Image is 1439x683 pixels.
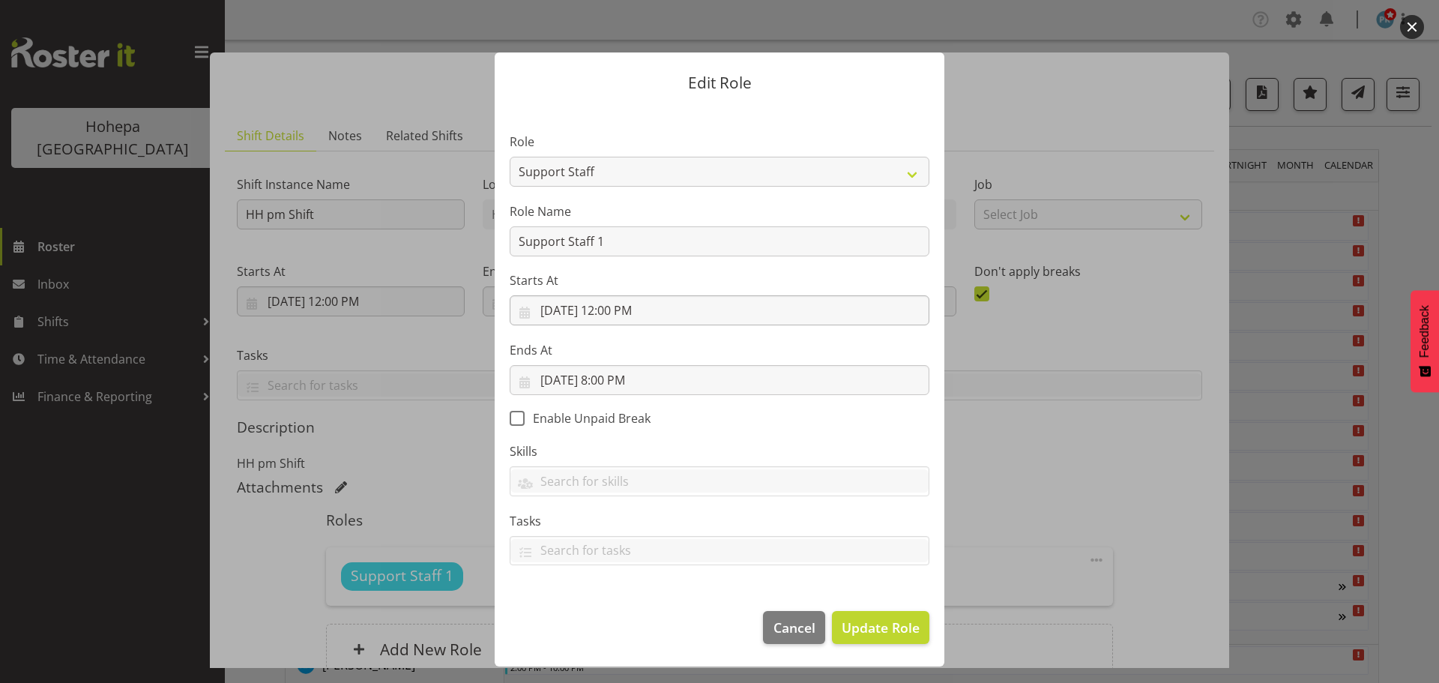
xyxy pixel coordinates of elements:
button: Feedback - Show survey [1411,290,1439,392]
button: Update Role [832,611,929,644]
label: Skills [510,442,929,460]
input: Search for tasks [510,539,929,562]
label: Tasks [510,512,929,530]
input: Search for skills [510,469,929,493]
span: Cancel [773,618,815,637]
span: Update Role [842,618,920,637]
label: Starts At [510,271,929,289]
span: Feedback [1418,305,1432,358]
input: E.g. Waiter 1 [510,226,929,256]
label: Ends At [510,341,929,359]
label: Role Name [510,202,929,220]
label: Role [510,133,929,151]
input: Click to select... [510,295,929,325]
button: Cancel [763,611,824,644]
p: Edit Role [510,75,929,91]
input: Click to select... [510,365,929,395]
span: Enable Unpaid Break [525,411,651,426]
